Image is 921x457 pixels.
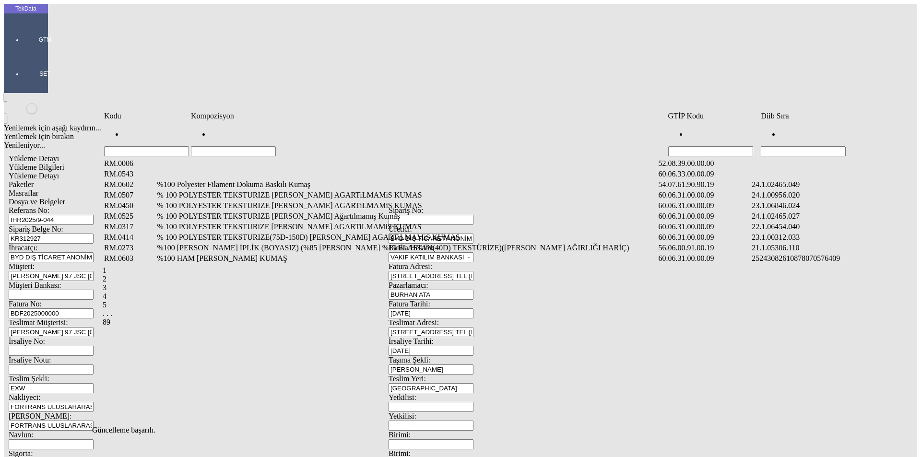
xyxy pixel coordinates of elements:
td: Hücreyi Filtrele [668,122,760,157]
td: 24.1.02465.049 [751,180,896,189]
span: Müşteri Bankası: [9,281,61,289]
td: 60.06.31.00.00.09 [658,254,751,263]
td: RM.0543 [104,169,155,179]
div: Yenileniyor... [4,141,773,150]
input: Hücreyi Filtrele [668,146,753,156]
span: Yükleme Detayı [9,172,59,180]
td: RM.0450 [104,201,155,211]
td: RM.0507 [104,190,155,200]
div: Page 4 [103,292,903,301]
span: İhracatçı: [9,244,37,252]
td: % 100 POLYESTER TEKSTURIZE [PERSON_NAME] AGARTiLMAMiS KUMAS [156,201,657,211]
div: Kodu [104,112,189,120]
td: RM.0603 [104,254,155,263]
td: 56.06.00.91.00.19 [658,243,751,253]
span: Dosya ve Belgeler [9,198,65,206]
td: 24.1.00956.020 [751,190,896,200]
td: 23.1.06846.024 [751,201,896,211]
span: GTM [31,36,59,44]
td: % 100 POLYESTER TEKSTURiZE [PERSON_NAME] AGARTiLMAMiS KUMAS [156,222,657,232]
span: İrsaliye Notu: [9,356,51,364]
td: 60.06.31.00.00.09 [658,211,751,221]
td: 23.1.00312.033 [751,233,896,242]
td: %100 [PERSON_NAME] İPLİK (BOYASIZ) (%85 [PERSON_NAME] %15 ELASTAN(40D) TEKSTÜRİZE)([PERSON_NAME] ... [156,243,657,253]
span: Yükleme Bilgileri [9,163,64,171]
td: 54.07.61.90.90.19 [658,180,751,189]
td: % 100 POLYESTER TEKSTURIZE(75D-150D) [PERSON_NAME] AGARTiLMAMiS KUMAS [156,233,657,242]
span: SET [31,70,59,78]
span: İrsaliye Tarihi: [389,337,434,345]
td: 25243082610878070576409 [751,254,896,263]
td: RM.0006 [104,159,155,168]
td: Hücreyi Filtrele [190,122,667,157]
div: Page 3 [103,283,903,292]
div: Kompozisyon [191,112,666,120]
td: 60.06.31.00.00.09 [658,190,751,200]
div: Veri Tablosu [103,110,903,327]
span: Teslim Şekli: [9,375,49,383]
div: Page 89 [103,318,903,327]
div: GTİP Kodu [668,112,759,120]
div: Page 2 [103,275,903,283]
td: 60.06.31.00.00.09 [658,222,751,232]
span: Taşıma Şekli: [389,356,430,364]
div: Page 5 [103,301,903,309]
input: Hücreyi Filtrele [191,146,276,156]
td: Hücreyi Filtrele [760,122,902,157]
div: Diib Sıra [761,112,901,120]
span: İrsaliye No: [9,337,45,345]
td: %100 HAM [PERSON_NAME] KUMAŞ [156,254,657,263]
td: Sütun Diib Sıra [760,111,902,121]
td: RM.0273 [104,243,155,253]
td: %100 Polyester Filament Dokuma Baskılı Kumaş [156,180,657,189]
div: Yenilemek için bırakın [4,132,773,141]
input: Hücreyi Filtrele [104,146,189,156]
td: Hücreyi Filtrele [104,122,189,157]
div: . . . [103,309,903,318]
td: 60.06.31.00.00.09 [658,233,751,242]
span: Nakliyeci: [9,393,41,401]
td: % 100 POLYESTER TEKSTURIZE [PERSON_NAME] Ağartılmamış Kumaş [156,211,657,221]
span: Birimi: [389,431,411,439]
td: 22.1.06454.040 [751,222,896,232]
span: Masraflar [9,189,38,197]
span: Fatura No: [9,300,42,308]
td: RM.0317 [104,222,155,232]
span: Paketler [9,180,34,188]
input: Hücreyi Filtrele [761,146,846,156]
div: Yenilemek için aşağı kaydırın... [4,124,773,132]
span: Referans No: [9,206,49,214]
div: Güncelleme başarılı. [92,426,829,434]
td: RM.0414 [104,233,155,242]
td: Sütun GTİP Kodu [668,111,760,121]
td: RM.0602 [104,180,155,189]
span: Sipariş Belge No: [9,225,63,233]
td: Sütun Kodu [104,111,189,121]
span: Teslimat Müşterisi: [9,318,68,327]
div: Page 1 [103,266,903,275]
td: 60.06.31.00.00.09 [658,201,751,211]
span: Teslim Yeri: [389,375,426,383]
td: Sütun Kompozisyon [190,111,667,121]
td: 52.08.39.00.00.00 [658,159,751,168]
td: 60.06.33.00.00.09 [658,169,751,179]
span: Yetkilisi: [389,393,416,401]
div: TekData [4,5,48,12]
span: Yükleme Detayı [9,154,59,163]
td: 21.1.05306.110 [751,243,896,253]
span: Yetkilisi: [389,412,416,420]
span: [PERSON_NAME]: [9,412,72,420]
span: Müşteri: [9,262,35,270]
td: % 100 POLYESTER TEKSTURIZE [PERSON_NAME] AGARTiLMAMiS KUMAS [156,190,657,200]
td: RM.0525 [104,211,155,221]
span: Navlun: [9,431,34,439]
td: 24.1.02465.027 [751,211,896,221]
